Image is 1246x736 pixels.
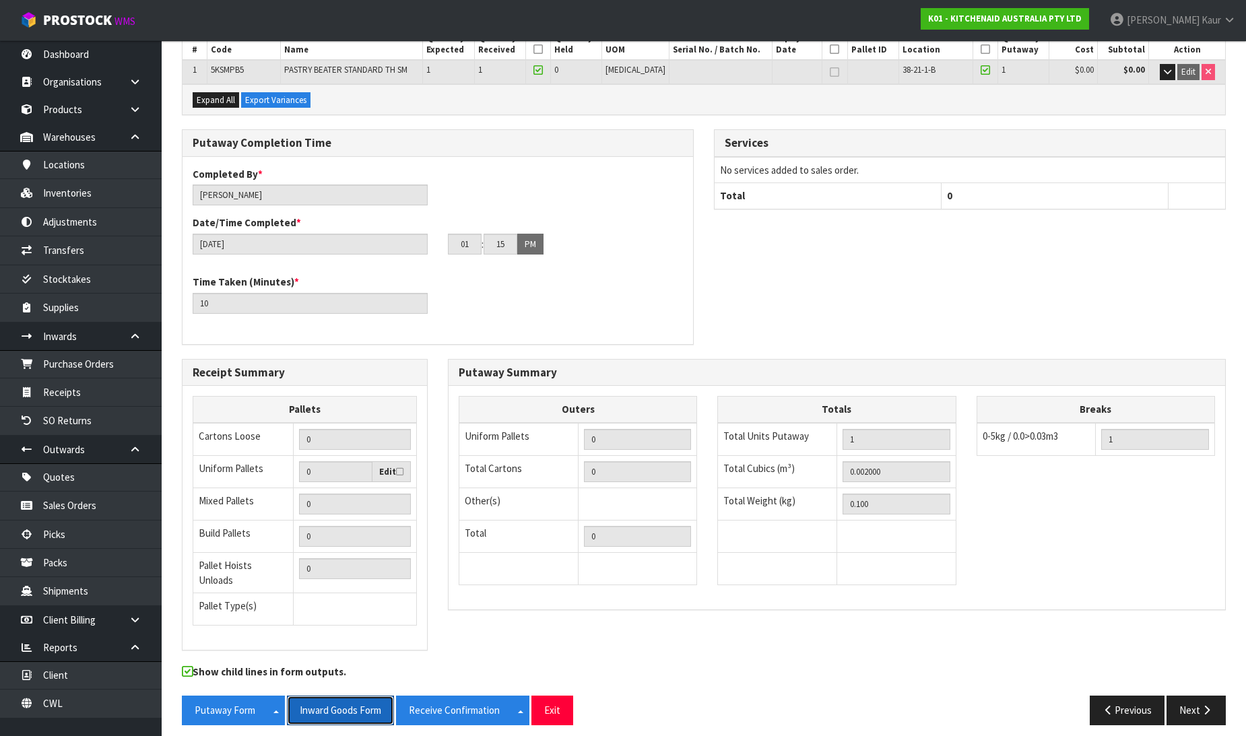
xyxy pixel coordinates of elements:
[1149,28,1225,61] th: Action
[584,526,692,547] input: TOTAL PACKS
[299,526,411,547] input: Manual
[482,234,484,255] td: :
[772,28,822,61] th: Expiry Date
[379,465,403,479] label: Edit
[1049,28,1098,61] th: Cost
[1127,13,1200,26] span: [PERSON_NAME]
[426,64,430,75] span: 1
[182,665,346,682] label: Show child lines in form outputs.
[459,520,579,552] td: Total
[423,28,474,61] th: Quantity Expected
[484,234,517,255] input: MM
[193,215,301,230] label: Date/Time Completed
[1075,64,1094,75] span: $0.00
[1002,64,1006,75] span: 1
[396,696,513,725] button: Receive Confirmation
[193,366,417,379] h3: Receipt Summary
[193,293,428,314] input: Time Taken
[183,28,207,61] th: #
[478,64,482,75] span: 1
[1167,696,1226,725] button: Next
[1202,13,1221,26] span: Kaur
[554,64,558,75] span: 0
[193,593,294,626] td: Pallet Type(s)
[193,64,197,75] span: 1
[1123,64,1145,75] strong: $0.00
[299,461,372,482] input: Uniform Pallets
[211,64,244,75] span: 5KSMPB5
[287,696,394,725] button: Inward Goods Form
[448,234,482,255] input: HH
[605,64,665,75] span: [MEDICAL_DATA]
[114,15,135,28] small: WMS
[997,28,1049,61] th: Quantity Putaway
[241,92,310,108] button: Export Variances
[921,8,1089,30] a: K01 - KITCHENAID AUSTRALIA PTY LTD
[193,167,263,181] label: Completed By
[1181,66,1195,77] span: Edit
[718,397,956,423] th: Totals
[193,397,417,423] th: Pallets
[197,94,235,106] span: Expand All
[928,13,1082,24] strong: K01 - KITCHENAID AUSTRALIA PTY LTD
[977,397,1214,423] th: Breaks
[193,488,294,521] td: Mixed Pallets
[822,28,847,61] th: UP
[459,488,579,520] td: Other(s)
[459,366,1215,379] h3: Putaway Summary
[20,11,37,28] img: cube-alt.png
[718,423,837,456] td: Total Units Putaway
[725,137,1215,149] h3: Services
[299,429,411,450] input: Manual
[193,137,683,149] h3: Putaway Completion Time
[601,28,669,61] th: UOM
[459,423,579,456] td: Uniform Pallets
[584,429,692,450] input: UNIFORM P LINES
[193,553,294,593] td: Pallet Hoists Unloads
[193,275,299,289] label: Time Taken (Minutes)
[193,521,294,553] td: Build Pallets
[1090,696,1165,725] button: Previous
[1098,28,1149,61] th: Subtotal
[715,157,1225,182] td: No services added to sales order.
[459,455,579,488] td: Total Cartons
[584,461,692,482] input: OUTERS TOTAL = CTN
[280,28,423,61] th: Product Name
[718,488,837,520] td: Total Weight (kg)
[193,92,239,108] button: Expand All
[474,28,525,61] th: Quantity Received
[299,558,411,579] input: UNIFORM P + MIXED P + BUILD P
[898,28,973,61] th: Location
[715,183,942,209] th: Total
[848,28,899,61] th: Pallet ID
[299,494,411,514] input: Manual
[1177,64,1200,80] button: Edit
[193,234,428,255] input: Date/Time completed
[182,696,268,725] button: Putaway Form
[517,234,544,255] button: PM
[903,64,936,75] span: 38-21-1-B
[947,189,952,202] span: 0
[459,397,697,423] th: Outers
[193,423,294,456] td: Cartons Loose
[284,64,407,75] span: PASTRY BEATER STANDARD TH SM
[983,430,1058,442] span: 0-5kg / 0.0>0.03m3
[207,28,280,61] th: Product Code
[193,455,294,488] td: Uniform Pallets
[550,28,601,61] th: Quantity Held
[43,11,112,29] span: ProStock
[718,455,837,488] td: Total Cubics (m³)
[531,696,573,725] button: Exit
[669,28,772,61] th: Serial No. / Batch No.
